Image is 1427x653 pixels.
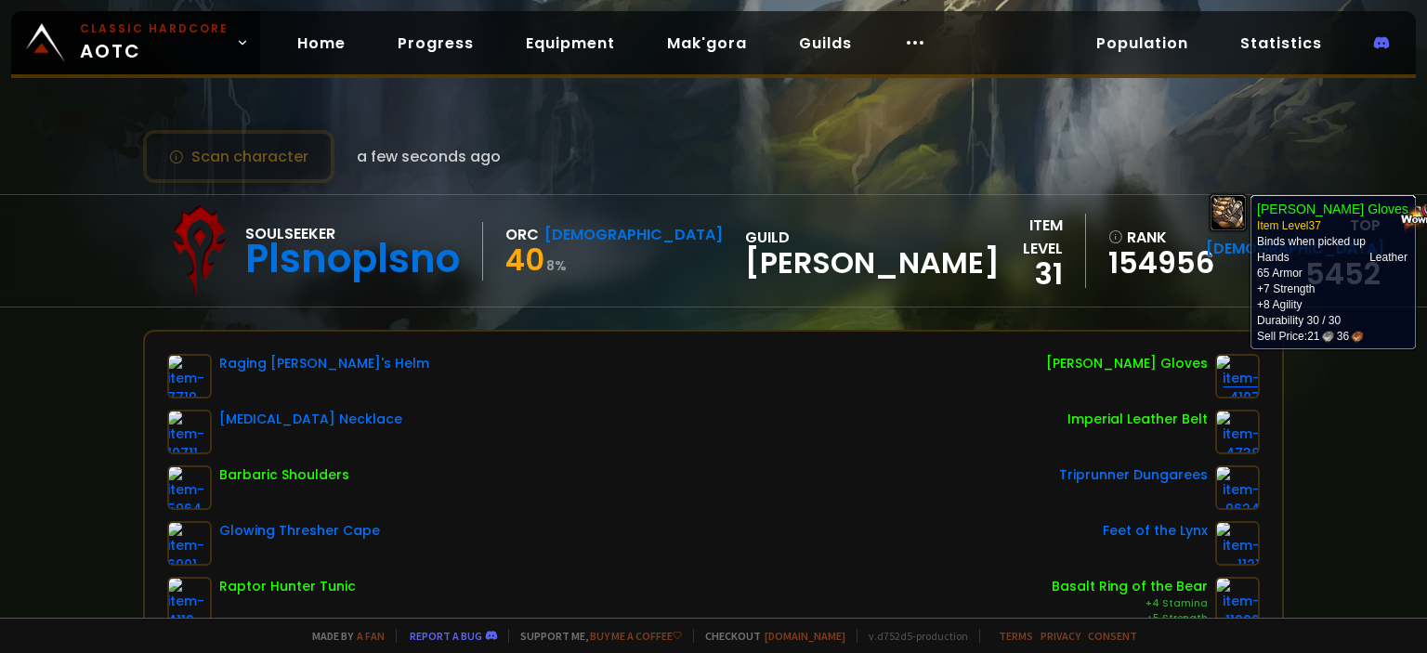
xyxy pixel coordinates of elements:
[765,629,845,643] a: [DOMAIN_NAME]
[1215,577,1260,621] img: item-11996
[1206,214,1381,260] div: Top
[383,24,489,62] a: Progress
[1067,410,1208,429] div: Imperial Leather Belt
[219,465,349,485] div: Barbaric Shoulders
[1206,238,1384,259] span: [DEMOGRAPHIC_DATA]
[590,629,682,643] a: Buy me a coffee
[544,223,723,246] div: [DEMOGRAPHIC_DATA]
[1052,611,1208,626] div: +5 Strength
[1257,267,1303,280] span: 65 Armor
[784,24,867,62] a: Guilds
[1108,226,1195,249] div: rank
[245,222,460,245] div: Soulseeker
[1103,521,1208,541] div: Feet of the Lynx
[1000,214,1063,260] div: item level
[167,521,212,566] img: item-6901
[219,521,380,541] div: Glowing Thresher Cape
[80,20,229,37] small: Classic Hardcore
[80,20,229,65] span: AOTC
[1225,24,1337,62] a: Statistics
[1041,629,1080,643] a: Privacy
[219,410,402,429] div: [MEDICAL_DATA] Necklace
[1046,354,1208,373] div: [PERSON_NAME] Gloves
[11,11,260,74] a: Classic HardcoreAOTC
[857,629,968,643] span: v. d752d5 - production
[1088,629,1137,643] a: Consent
[1257,219,1321,232] span: Item Level 37
[282,24,360,62] a: Home
[1215,354,1260,398] img: item-4107
[1369,251,1407,264] span: Leather
[511,24,630,62] a: Equipment
[1257,250,1299,266] td: Hands
[1307,329,1333,345] span: 21
[245,245,460,273] div: Plsnoplsno
[219,577,356,596] div: Raptor Hunter Tunic
[1215,465,1260,510] img: item-9624
[219,354,429,373] div: Raging [PERSON_NAME]'s Helm
[745,226,1000,277] div: guild
[1257,329,1408,345] div: Sell Price:
[1108,249,1195,277] a: 154956
[410,629,482,643] a: Report a bug
[546,256,567,275] small: 8 %
[1052,596,1208,611] div: +4 Stamina
[357,629,385,643] a: a fan
[505,223,539,246] div: Orc
[143,130,334,183] button: Scan character
[1257,201,1408,329] td: Binds when picked up Durability 30 / 30
[745,249,1000,277] span: [PERSON_NAME]
[652,24,762,62] a: Mak'gora
[505,239,544,281] span: 40
[167,354,212,398] img: item-7719
[1257,202,1408,216] b: [PERSON_NAME] Gloves
[1337,329,1363,345] span: 36
[1215,410,1260,454] img: item-4738
[301,629,385,643] span: Made by
[1052,577,1208,596] div: Basalt Ring of the Bear
[999,629,1033,643] a: Terms
[693,629,845,643] span: Checkout
[1059,465,1208,485] div: Triprunner Dungarees
[1257,298,1302,311] span: +8 Agility
[167,410,212,454] img: item-10711
[508,629,682,643] span: Support me,
[1215,521,1260,566] img: item-1121
[1081,24,1203,62] a: Population
[167,465,212,510] img: item-5964
[167,577,212,621] img: item-4119
[357,145,501,168] span: a few seconds ago
[1257,282,1315,295] span: +7 Strength
[1000,260,1063,288] div: 31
